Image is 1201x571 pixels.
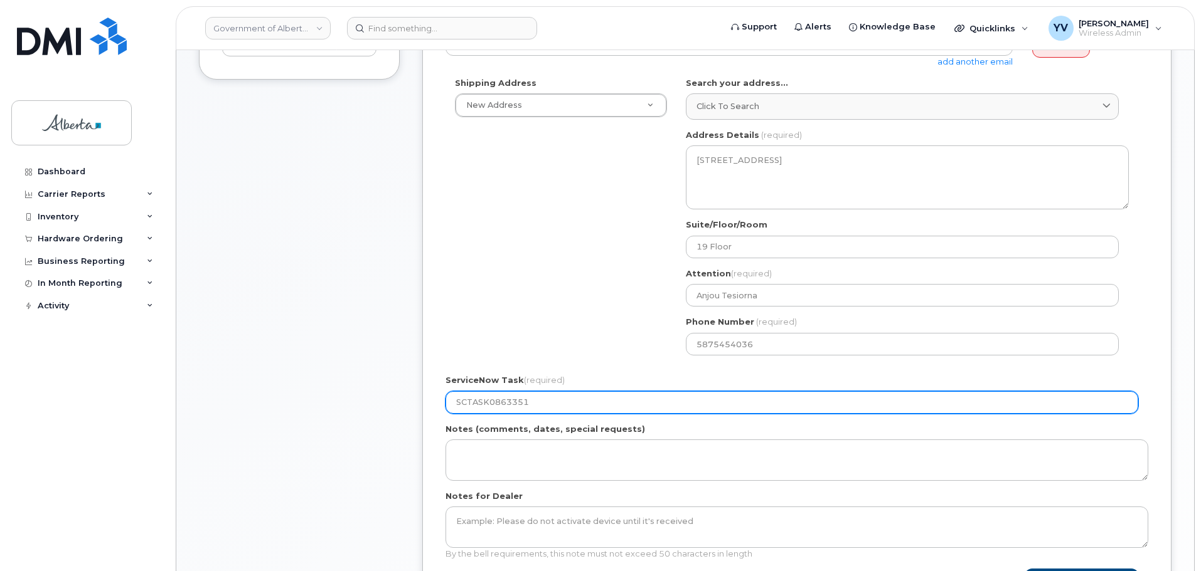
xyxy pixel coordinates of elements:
[1079,28,1149,38] span: Wireless Admin
[860,21,936,33] span: Knowledge Base
[840,14,944,39] a: Knowledge Base
[446,374,565,386] label: ServiceNow Task
[731,268,772,278] span: (required)
[686,93,1119,119] a: Click to search
[456,94,666,117] a: New Address
[347,17,537,39] input: Find something...
[205,17,331,39] a: Government of Alberta (GOA)
[686,316,754,328] label: Phone Number
[446,548,752,558] span: By the bell requirements, this note must not exceed 50 characters in length
[466,100,522,110] span: New Address
[937,56,1013,66] a: add another email
[805,21,831,33] span: Alerts
[742,21,777,33] span: Support
[756,317,797,327] span: (required)
[946,16,1037,41] div: Quicklinks
[446,490,523,502] label: Notes for Dealer
[1054,21,1068,36] span: YV
[786,14,840,39] a: Alerts
[697,100,759,112] span: Click to search
[446,423,645,435] label: Notes (comments, dates, special requests)
[686,219,767,231] label: Suite/Floor/Room
[1079,18,1149,28] span: [PERSON_NAME]
[686,129,759,141] label: Address Details
[1040,16,1171,41] div: Yen Vong
[686,236,1119,258] input: optional, leave blank if not needed
[686,77,788,89] label: Search your address...
[969,23,1015,33] span: Quicklinks
[686,268,772,280] label: Attention
[722,14,786,39] a: Support
[455,77,536,89] label: Shipping Address
[524,375,565,385] span: (required)
[761,130,802,140] span: (required)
